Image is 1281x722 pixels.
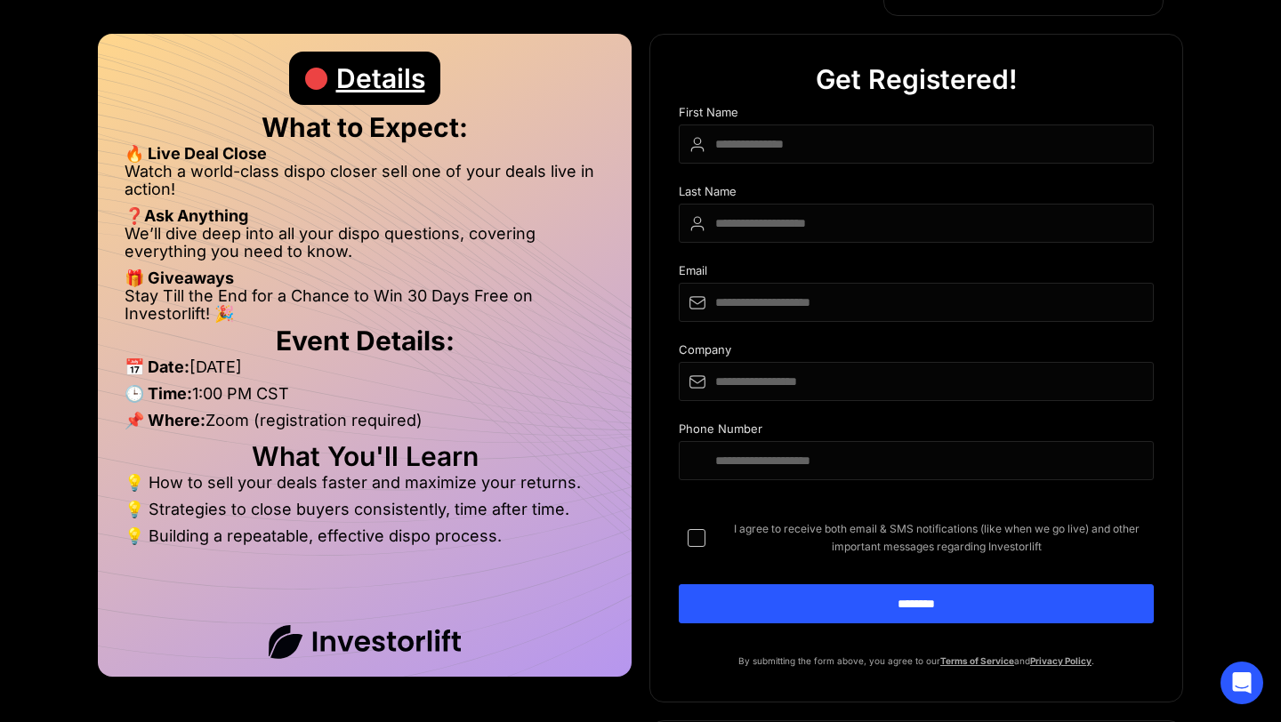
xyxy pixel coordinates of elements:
[276,325,455,357] strong: Event Details:
[720,520,1154,556] span: I agree to receive both email & SMS notifications (like when we go live) and other important mess...
[1030,655,1092,666] a: Privacy Policy
[125,447,605,465] h2: What You'll Learn
[679,185,1154,204] div: Last Name
[679,106,1154,652] form: DIspo Day Main Form
[125,287,605,323] li: Stay Till the End for a Chance to Win 30 Days Free on Investorlift! 🎉
[679,422,1154,441] div: Phone Number
[125,269,234,287] strong: 🎁 Giveaways
[125,527,605,545] li: 💡 Building a repeatable, effective dispo process.
[1221,662,1263,704] div: Open Intercom Messenger
[816,52,1018,106] div: Get Registered!
[125,411,205,429] strong: 📌 Where:
[125,358,605,385] li: [DATE]
[125,501,605,527] li: 💡 Strategies to close buyers consistently, time after time.
[125,385,605,412] li: 1:00 PM CST
[125,474,605,501] li: 💡 How to sell your deals faster and maximize your returns.
[336,52,425,105] div: Details
[125,357,189,376] strong: 📅 Date:
[125,384,192,403] strong: 🕒 Time:
[125,206,248,225] strong: ❓Ask Anything
[125,144,267,163] strong: 🔥 Live Deal Close
[679,652,1154,670] p: By submitting the form above, you agree to our and .
[940,655,1014,666] a: Terms of Service
[125,225,605,269] li: We’ll dive deep into all your dispo questions, covering everything you need to know.
[679,343,1154,362] div: Company
[262,111,468,143] strong: What to Expect:
[125,163,605,207] li: Watch a world-class dispo closer sell one of your deals live in action!
[125,412,605,438] li: Zoom (registration required)
[679,106,1154,124] div: First Name
[679,264,1154,283] div: Email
